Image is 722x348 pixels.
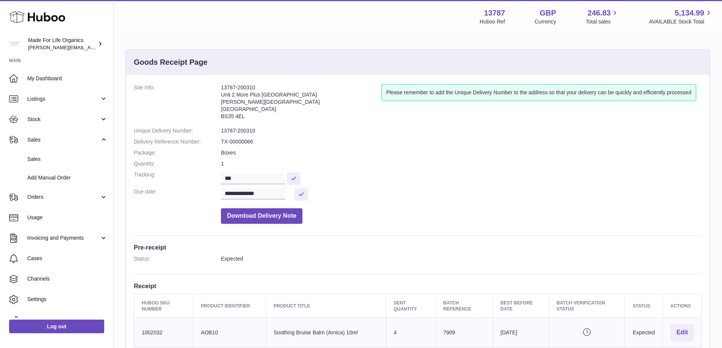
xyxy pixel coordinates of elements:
[27,316,108,323] span: Returns
[662,294,702,318] th: Actions
[386,294,435,318] th: Sent Quantity
[27,116,100,123] span: Stock
[134,149,221,156] dt: Package:
[27,234,100,242] span: Invoicing and Payments
[134,255,221,262] dt: Status:
[266,294,386,318] th: Product title
[27,136,100,144] span: Sales
[586,18,619,25] span: Total sales
[27,174,108,181] span: Add Manual Order
[134,127,221,134] dt: Unique Delivery Number:
[134,318,193,348] td: 1002032
[134,171,221,184] dt: Tracking:
[27,194,100,201] span: Orders
[221,127,702,134] dd: 13787-200310
[134,138,221,145] dt: Delivery Reference Number:
[9,320,104,333] a: Log out
[134,243,702,251] h3: Pre-receipt
[27,296,108,303] span: Settings
[134,188,221,201] dt: Due date:
[381,84,696,101] div: Please remember to add the Unique Delivery Number to the address so that your delivery can be qui...
[27,214,108,221] span: Usage
[435,294,493,318] th: Batch Reference
[134,282,702,290] h3: Receipt
[193,294,266,318] th: Product Identifier
[625,294,662,318] th: Status
[484,8,505,18] strong: 13787
[221,208,302,224] button: Download Delivery Note
[587,8,611,18] span: 246.83
[221,255,702,262] dd: Expected
[193,318,266,348] td: AOB10
[221,160,702,167] dd: 1
[675,8,704,18] span: 5,134.99
[480,18,505,25] div: Huboo Ref
[670,324,694,342] button: Edit
[221,138,702,145] dd: TX-00000066
[549,294,625,318] th: Batch Verification Status
[540,8,556,18] strong: GBP
[493,318,549,348] td: [DATE]
[27,255,108,262] span: Cases
[625,318,662,348] td: Expected
[493,294,549,318] th: Best Before Date
[134,84,221,123] dt: Site Info:
[266,318,386,348] td: Soothing Bruise Balm (Arnica) 10ml
[9,38,20,50] img: geoff.winwood@madeforlifeorganics.com
[134,294,193,318] th: Huboo SKU Number
[134,57,208,67] h3: Goods Receipt Page
[27,95,100,103] span: Listings
[649,8,713,25] a: 5,134.99 AVAILABLE Stock Total
[649,18,713,25] span: AVAILABLE Stock Total
[221,149,702,156] dd: Boxes
[535,18,556,25] div: Currency
[134,160,221,167] dt: Quantity:
[27,75,108,82] span: My Dashboard
[27,156,108,163] span: Sales
[435,318,493,348] td: 7909
[386,318,435,348] td: 4
[586,8,619,25] a: 246.83 Total sales
[221,84,381,123] address: 13787-200310 Unit 2 More Plus [GEOGRAPHIC_DATA] [PERSON_NAME][GEOGRAPHIC_DATA] [GEOGRAPHIC_DATA] ...
[28,37,96,51] div: Made For Life Organics
[28,44,193,50] span: [PERSON_NAME][EMAIL_ADDRESS][PERSON_NAME][DOMAIN_NAME]
[27,275,108,282] span: Channels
